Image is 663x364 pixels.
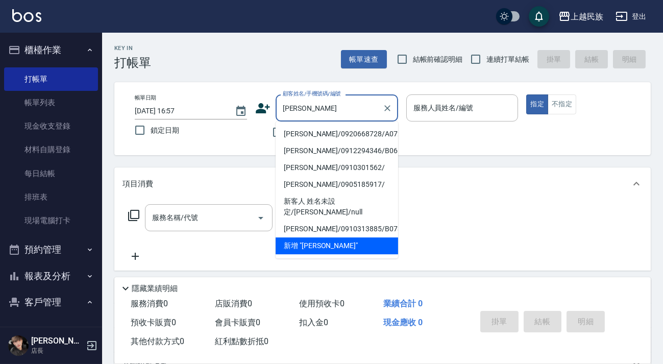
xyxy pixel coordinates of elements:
[4,209,98,232] a: 現場電腦打卡
[571,10,603,23] div: 上越民族
[4,185,98,209] a: 排班表
[31,336,83,346] h5: [PERSON_NAME]
[215,336,268,346] span: 紅利點數折抵 0
[299,318,328,327] span: 扣入金 0
[276,176,398,193] li: [PERSON_NAME]/0905185917/
[4,91,98,114] a: 帳單列表
[276,159,398,176] li: [PERSON_NAME]/0910301562/
[529,6,549,27] button: save
[383,299,423,308] span: 業績合計 0
[4,138,98,161] a: 材料自購登錄
[341,50,387,69] button: 帳單速查
[276,193,398,221] li: 新客人 姓名未設定/[PERSON_NAME]/null
[4,37,98,63] button: 櫃檯作業
[151,125,179,136] span: 鎖定日期
[215,318,260,327] span: 會員卡販賣 0
[135,94,156,102] label: 帳單日期
[131,336,184,346] span: 其他付款方式 0
[283,90,341,98] label: 顧客姓名/手機號碼/編號
[554,6,607,27] button: 上越民族
[114,45,151,52] h2: Key In
[4,320,98,343] a: 客戶列表
[276,142,398,159] li: [PERSON_NAME]/0912294346/B061621
[114,56,151,70] h3: 打帳單
[4,162,98,185] a: 每日結帳
[122,179,153,189] p: 項目消費
[135,103,225,119] input: YYYY/MM/DD hh:mm
[486,54,529,65] span: 連續打單結帳
[299,299,345,308] span: 使用預收卡 0
[4,236,98,263] button: 預約管理
[215,299,252,308] span: 店販消費 0
[4,263,98,289] button: 報表及分析
[12,9,41,22] img: Logo
[548,94,576,114] button: 不指定
[4,67,98,91] a: 打帳單
[131,318,176,327] span: 預收卡販賣 0
[229,99,253,124] button: Choose date, selected date is 2025-08-24
[8,335,29,356] img: Person
[380,101,395,115] button: Clear
[131,299,168,308] span: 服務消費 0
[276,221,398,237] li: [PERSON_NAME]/0910313885/B073022
[114,167,651,200] div: 項目消費
[413,54,463,65] span: 結帳前確認明細
[526,94,548,114] button: 指定
[611,7,651,26] button: 登出
[276,126,398,142] li: [PERSON_NAME]/0920668728/A072821
[276,237,398,254] li: 新增 "[PERSON_NAME]"
[132,283,178,294] p: 隱藏業績明細
[31,346,83,355] p: 店長
[4,289,98,316] button: 客戶管理
[253,210,269,226] button: Open
[383,318,423,327] span: 現金應收 0
[4,114,98,138] a: 現金收支登錄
